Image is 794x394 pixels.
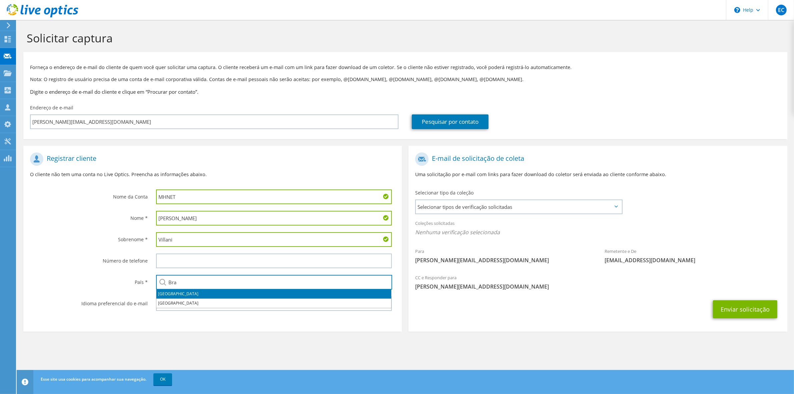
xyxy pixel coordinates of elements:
[153,373,172,385] a: OK
[30,88,781,95] h3: Digite o endereço de e-mail do cliente e clique em “Procurar por contato”.
[415,171,780,178] p: Uma solicitação por e-mail com links para fazer download do coletor será enviada ao cliente confo...
[598,244,787,267] div: Remetente e De
[415,189,474,196] label: Selecionar tipo da coleção
[415,152,777,166] h1: E-mail de solicitação de coleta
[30,76,781,83] p: Nota: O registro de usuário precisa de uma conta de e-mail corporativa válida. Contas de e-mail p...
[27,31,781,45] h1: Solicitar captura
[41,376,146,382] span: Esse site usa cookies para acompanhar sua navegação.
[30,211,148,222] label: Nome *
[30,189,148,200] label: Nome da Conta
[30,232,148,243] label: Sobrenome *
[30,254,148,264] label: Número de telefone
[156,289,391,299] li: [GEOGRAPHIC_DATA]
[734,7,740,13] svg: \n
[776,5,787,15] span: EC
[30,152,392,166] h1: Registrar cliente
[415,257,591,264] span: [PERSON_NAME][EMAIL_ADDRESS][DOMAIN_NAME]
[416,200,621,214] span: Selecionar tipos de verificação solicitadas
[30,171,395,178] p: O cliente não tem uma conta no Live Optics. Preencha as informações abaixo.
[30,275,148,286] label: País *
[415,283,780,290] span: [PERSON_NAME][EMAIL_ADDRESS][DOMAIN_NAME]
[415,229,780,236] span: Nenhuma verificação selecionada
[713,300,777,318] button: Enviar solicitação
[30,104,73,111] label: Endereço de e-mail
[409,216,787,241] div: Coleções solicitadas
[409,271,787,294] div: CC e Responder para
[30,296,148,307] label: Idioma preferencial do e-mail
[605,257,781,264] span: [EMAIL_ADDRESS][DOMAIN_NAME]
[156,299,391,308] li: [GEOGRAPHIC_DATA]
[409,244,598,267] div: Para
[30,64,781,71] p: Forneça o endereço de e-mail do cliente de quem você quer solicitar uma captura. O cliente recebe...
[412,114,489,129] a: Pesquisar por contato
